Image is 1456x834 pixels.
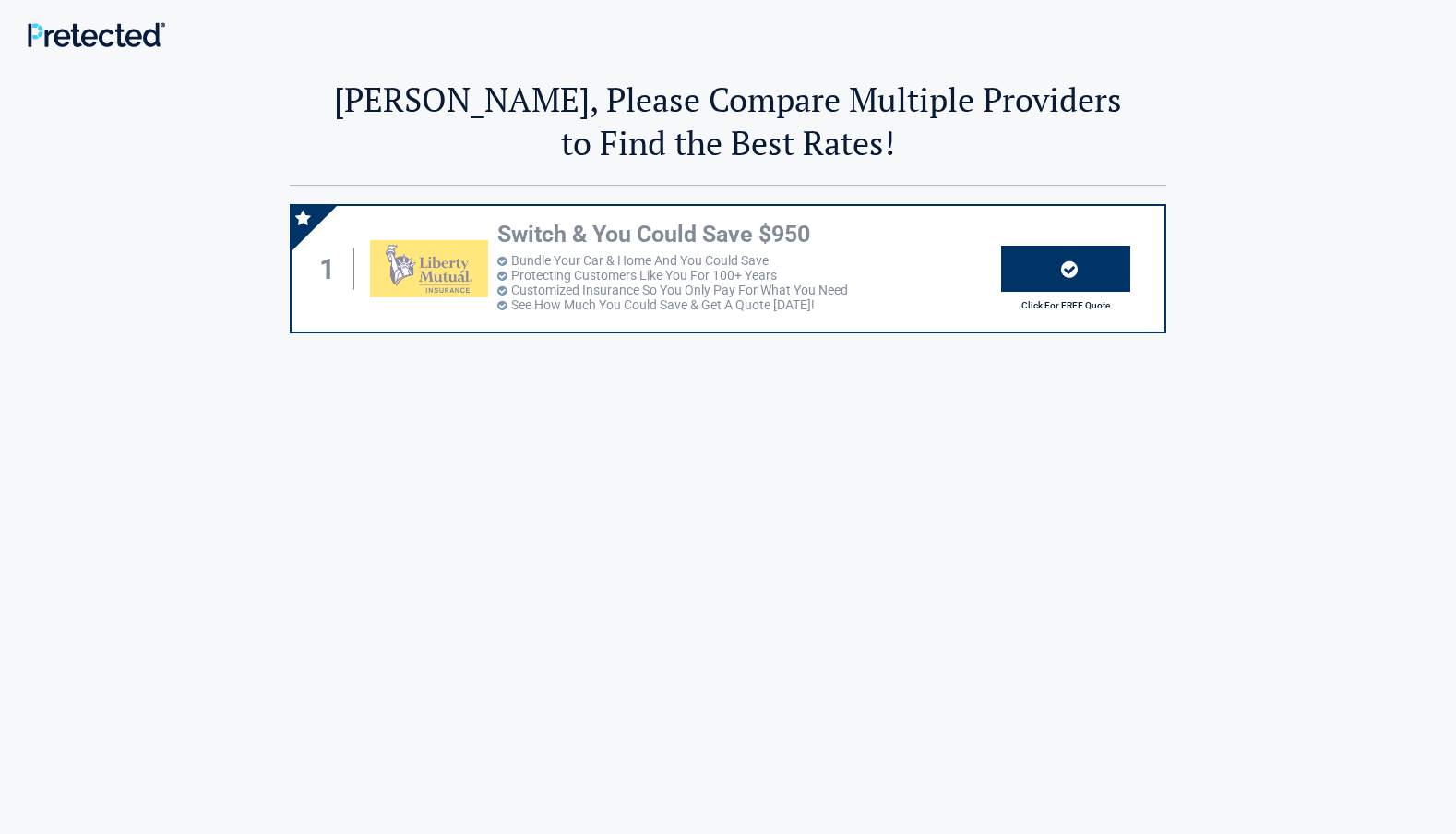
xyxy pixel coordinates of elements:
li: Bundle Your Car & Home And You Could Save [497,253,1001,268]
li: Customized Insurance So You Only Pay For What You Need [497,283,1001,297]
li: Protecting Customers Like You For 100+ Years [497,268,1001,283]
li: See How Much You Could Save & Get A Quote [DATE]! [497,297,1001,312]
img: Main Logo [28,22,165,47]
img: libertymutual's logo [370,240,488,297]
h3: Switch & You Could Save $950 [497,220,1001,250]
h2: Click For FREE Quote [1001,300,1130,310]
div: 1 [310,248,354,290]
h2: [PERSON_NAME], Please Compare Multiple Providers to Find the Best Rates! [290,78,1166,164]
